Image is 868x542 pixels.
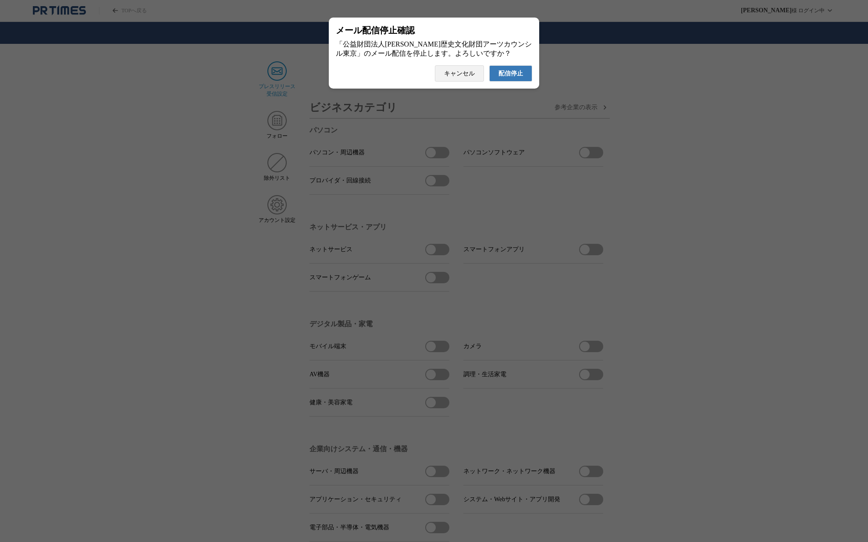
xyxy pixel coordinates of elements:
span: キャンセル [444,70,475,78]
span: 配信停止 [498,70,523,78]
button: キャンセル [435,65,484,82]
div: 「公益財団法人[PERSON_NAME]歴史文化財団アーツカウンシル東京」のメール配信を停止します。よろしいですか？ [336,40,532,58]
button: 配信停止 [489,65,532,82]
span: メール配信停止確認 [336,25,415,36]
